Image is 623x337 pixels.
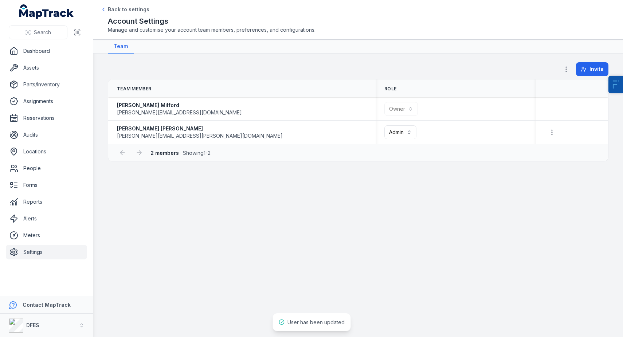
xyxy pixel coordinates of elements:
span: User has been updated [287,319,345,325]
span: Search [34,29,51,36]
a: Locations [6,144,87,159]
a: Back to settings [101,6,149,13]
span: · Showing 1 - 2 [150,150,211,156]
a: Parts/Inventory [6,77,87,92]
a: Alerts [6,211,87,226]
span: Role [384,86,396,92]
a: Meters [6,228,87,243]
span: Back to settings [108,6,149,13]
strong: DFES [26,322,39,328]
a: Assignments [6,94,87,109]
a: Forms [6,178,87,192]
strong: [PERSON_NAME] Milford [117,102,242,109]
a: Reservations [6,111,87,125]
a: Settings [6,245,87,259]
a: MapTrack [19,4,74,19]
a: Dashboard [6,44,87,58]
span: Team Member [117,86,151,92]
strong: [PERSON_NAME] [PERSON_NAME] [117,125,283,132]
span: Manage and customise your account team members, preferences, and configurations. [108,26,608,34]
span: [PERSON_NAME][EMAIL_ADDRESS][PERSON_NAME][DOMAIN_NAME] [117,132,283,140]
span: Invite [589,66,604,73]
span: [PERSON_NAME][EMAIL_ADDRESS][DOMAIN_NAME] [117,109,242,116]
strong: Contact MapTrack [23,302,71,308]
button: Admin [384,125,416,139]
h2: Account Settings [108,16,608,26]
a: Team [108,40,134,54]
button: Invite [576,62,608,76]
a: Audits [6,128,87,142]
strong: 2 members [150,150,179,156]
a: People [6,161,87,176]
a: Reports [6,195,87,209]
button: Search [9,26,67,39]
a: Assets [6,60,87,75]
